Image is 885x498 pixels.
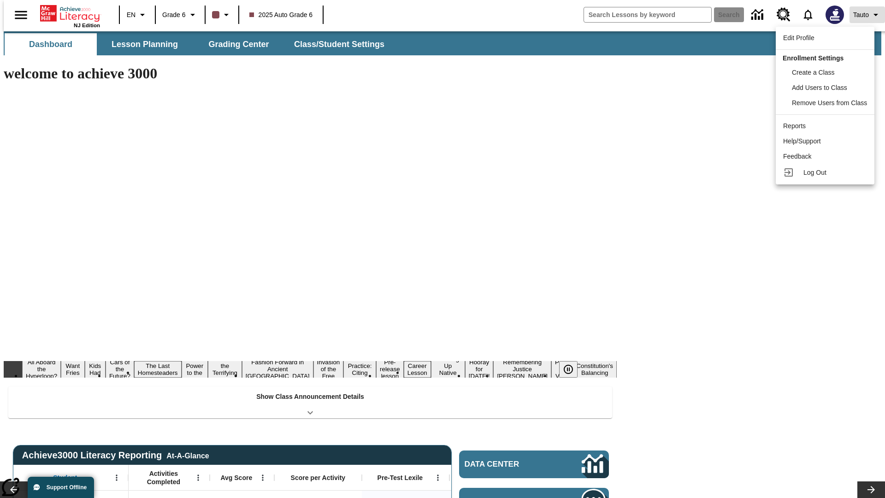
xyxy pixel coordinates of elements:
[803,169,826,176] span: Log Out
[783,137,821,145] span: Help/Support
[783,54,844,62] span: Enrollment Settings
[792,69,835,76] span: Create a Class
[783,153,811,160] span: Feedback
[792,84,847,91] span: Add Users to Class
[783,34,814,41] span: Edit Profile
[783,122,806,130] span: Reports
[792,99,867,107] span: Remove Users from Class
